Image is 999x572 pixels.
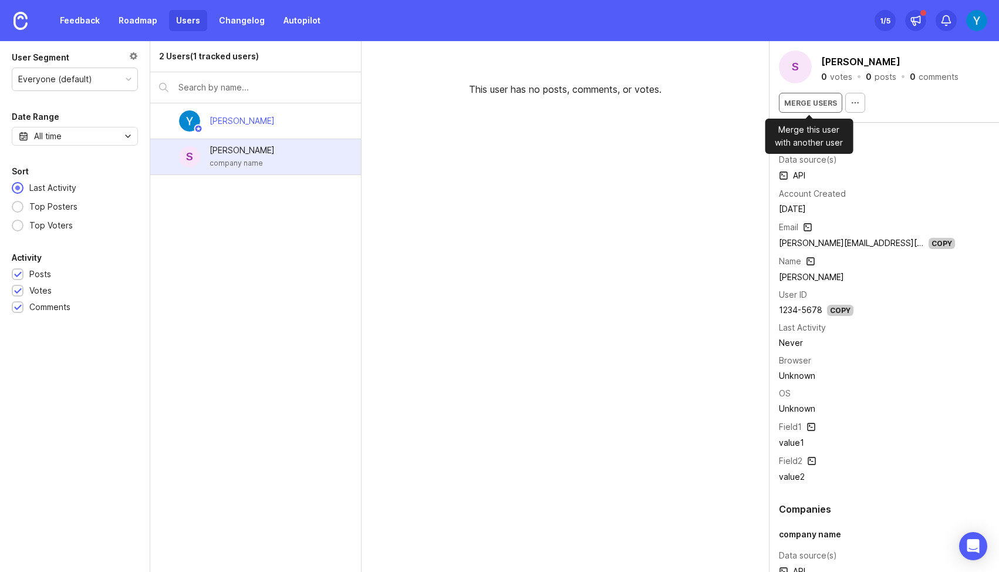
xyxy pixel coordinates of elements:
div: Merge this user with another user [765,119,853,154]
div: [PERSON_NAME] [210,115,275,127]
div: S [179,146,200,167]
div: This user has no posts, comments, or votes. [362,41,769,106]
div: S [779,51,812,83]
div: Last Activity [23,181,82,194]
div: Everyone (default) [18,73,92,86]
img: Yomna ELSheikh [966,10,987,31]
a: Changelog [212,10,272,31]
div: Field2 [779,455,802,467]
div: Account Created [779,187,846,200]
img: member badge [194,125,203,133]
a: [PERSON_NAME][EMAIL_ADDRESS][DOMAIN_NAME] [779,238,978,248]
div: Data source(s) [779,549,837,562]
div: 0 [866,73,872,81]
div: Field1 [779,420,802,433]
div: OS [779,387,791,400]
span: Merge users [784,99,837,107]
td: Unknown [779,368,955,383]
div: 1234-5678 [779,304,822,317]
div: 0 [821,73,827,81]
div: Last Activity [779,321,826,334]
div: All time [34,130,62,143]
div: 0 [910,73,916,81]
button: Merge users [779,93,842,113]
a: Roadmap [112,10,164,31]
div: User details [779,132,990,142]
input: Search by name... [178,81,352,94]
div: Copy [827,305,853,316]
div: Posts [29,268,51,281]
div: Never [779,337,955,349]
span: API [779,169,805,183]
div: Top Posters [23,200,83,213]
div: Email [779,221,798,234]
div: · [900,73,906,81]
button: 1/5 [875,10,896,31]
div: Companies [779,504,990,514]
div: Browser [779,354,811,367]
div: Activity [12,251,42,265]
td: Unknown [779,401,955,416]
div: posts [875,73,896,81]
td: [PERSON_NAME] [779,270,955,285]
div: Votes [29,284,52,297]
div: Name [779,255,801,268]
img: Canny Home [14,12,28,30]
div: Date Range [12,110,59,124]
div: value1 [779,436,955,449]
time: [DATE] [779,204,806,214]
div: [PERSON_NAME] [210,144,275,157]
div: 2 Users (1 tracked users) [159,50,259,63]
div: company name [779,528,990,541]
svg: toggle icon [119,132,137,141]
img: Yomna ELSheikh [179,110,200,132]
a: Autopilot [276,10,328,31]
div: Open Intercom Messenger [959,532,987,560]
div: value2 [779,470,955,483]
div: Comments [29,301,70,314]
div: Copy [929,238,955,249]
div: votes [830,73,852,81]
div: Data source(s) [779,153,837,166]
div: 1 /5 [880,12,890,29]
div: User ID [779,288,807,301]
a: Feedback [53,10,107,31]
div: comments [919,73,959,81]
div: Sort [12,164,29,179]
div: company name [210,157,275,170]
a: Users [169,10,207,31]
button: [PERSON_NAME] [819,53,903,70]
div: Top Voters [23,219,79,232]
div: User Segment [12,51,69,65]
div: · [856,73,862,81]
